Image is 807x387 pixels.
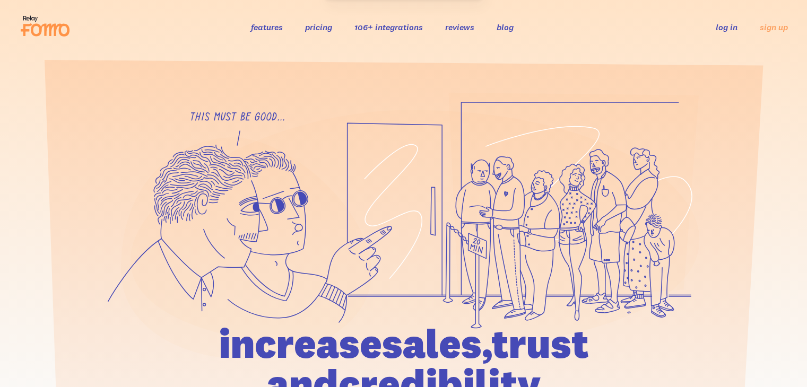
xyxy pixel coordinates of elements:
[760,22,788,33] a: sign up
[716,22,737,32] a: log in
[354,22,423,32] a: 106+ integrations
[305,22,332,32] a: pricing
[497,22,514,32] a: blog
[251,22,283,32] a: features
[445,22,474,32] a: reviews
